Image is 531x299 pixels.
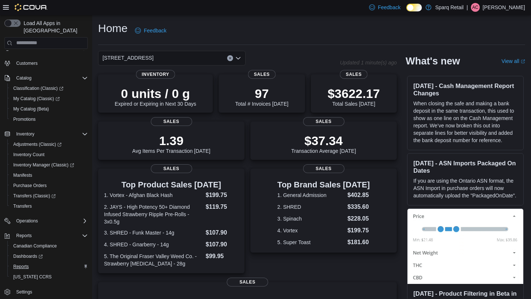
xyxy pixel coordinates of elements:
span: My Catalog (Beta) [13,106,49,112]
dd: $228.05 [347,214,370,223]
a: View allExternal link [502,58,525,64]
p: Updated 1 minute(s) ago [340,60,397,66]
span: Inventory [13,130,88,138]
h3: Top Brand Sales [DATE] [277,180,370,189]
img: Cova [15,4,48,11]
span: Feedback [144,27,166,34]
span: Settings [13,287,88,296]
a: My Catalog (Beta) [10,105,52,113]
a: [US_STATE] CCRS [10,272,55,281]
span: Reports [16,233,32,239]
span: Purchase Orders [10,181,88,190]
span: Sales [303,117,344,126]
span: Transfers [13,203,32,209]
a: Classification (Classic) [10,84,66,93]
dt: 1. General Admission [277,191,344,199]
span: Transfers [10,202,88,211]
dt: 3. Spinach [277,215,344,222]
p: $3622.17 [327,86,380,101]
span: Inventory [136,70,175,79]
span: Sales [151,117,192,126]
dd: $107.90 [206,240,239,249]
span: Dashboards [13,253,43,259]
dd: $199.75 [347,226,370,235]
h3: [DATE] - Cash Management Report Changes [413,82,517,97]
button: Open list of options [235,55,241,61]
span: Reports [13,231,88,240]
span: Operations [16,218,38,224]
span: Adjustments (Classic) [13,141,62,147]
span: [STREET_ADDRESS] [103,53,153,62]
button: Canadian Compliance [7,241,91,251]
dt: 4. SHRED - Gnarberry - 14g [104,241,203,248]
a: Dashboards [10,252,46,261]
div: Total # Invoices [DATE] [235,86,288,107]
span: My Catalog (Classic) [10,94,88,103]
span: Adjustments (Classic) [10,140,88,149]
dd: $181.60 [347,238,370,247]
span: Dark Mode [406,11,407,12]
a: Adjustments (Classic) [7,139,91,149]
span: Reports [10,262,88,271]
span: Canadian Compliance [13,243,57,249]
button: Promotions [7,114,91,124]
button: Reports [1,231,91,241]
a: Purchase Orders [10,181,50,190]
dd: $119.75 [206,203,239,211]
span: Inventory Manager (Classic) [10,161,88,169]
button: Operations [13,217,41,225]
span: My Catalog (Classic) [13,96,60,102]
button: Inventory [1,129,91,139]
span: Inventory Manager (Classic) [13,162,74,168]
svg: External link [521,59,525,64]
span: Transfers (Classic) [13,193,56,199]
button: Inventory Count [7,149,91,160]
button: Catalog [13,74,34,82]
a: Manifests [10,171,35,180]
h3: [DATE] - ASN Imports Packaged On Dates [413,159,517,174]
p: 97 [235,86,288,101]
a: Inventory Manager (Classic) [10,161,77,169]
dd: $199.75 [206,191,239,200]
span: Canadian Compliance [10,242,88,250]
button: My Catalog (Beta) [7,104,91,114]
dt: 2. JAYS - High Potency 50+ Diamond Infused Strawberry Ripple Pre-Rolls - 3x0.5g [104,203,203,225]
span: Load All Apps in [GEOGRAPHIC_DATA] [21,20,88,34]
a: My Catalog (Classic) [10,94,63,103]
p: When closing the safe and making a bank deposit in the same transaction, this used to show as one... [413,100,517,144]
h2: What's new [406,55,460,67]
p: 1.39 [132,133,211,148]
div: Aimee Calder [471,3,480,12]
p: [PERSON_NAME] [483,3,525,12]
span: Catalog [13,74,88,82]
dt: 1. Vortex - Afghan Black Hash [104,191,203,199]
a: My Catalog (Classic) [7,94,91,104]
button: Catalog [1,73,91,83]
p: If you are using the Ontario ASN format, the ASN Import in purchase orders will now automatically... [413,177,517,199]
p: $37.34 [291,133,356,148]
span: Promotions [13,116,36,122]
button: Customers [1,58,91,68]
span: Washington CCRS [10,272,88,281]
span: Reports [13,264,29,270]
button: Reports [13,231,35,240]
span: Customers [13,59,88,68]
span: Operations [13,217,88,225]
a: Inventory Count [10,150,48,159]
a: Dashboards [7,251,91,261]
a: Transfers (Classic) [7,191,91,201]
h3: Top Product Sales [DATE] [104,180,239,189]
span: Sales [151,164,192,173]
dt: 2. SHRED [277,203,344,211]
dt: 3. SHRED - Funk Master - 14g [104,229,203,236]
span: Manifests [13,172,32,178]
button: Operations [1,216,91,226]
span: Sales [248,70,275,79]
p: 0 units / 0 g [115,86,196,101]
button: [US_STATE] CCRS [7,272,91,282]
p: | [466,3,468,12]
a: Feedback [132,23,169,38]
span: Feedback [378,4,400,11]
span: Transfers (Classic) [10,191,88,200]
span: Inventory [16,131,34,137]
